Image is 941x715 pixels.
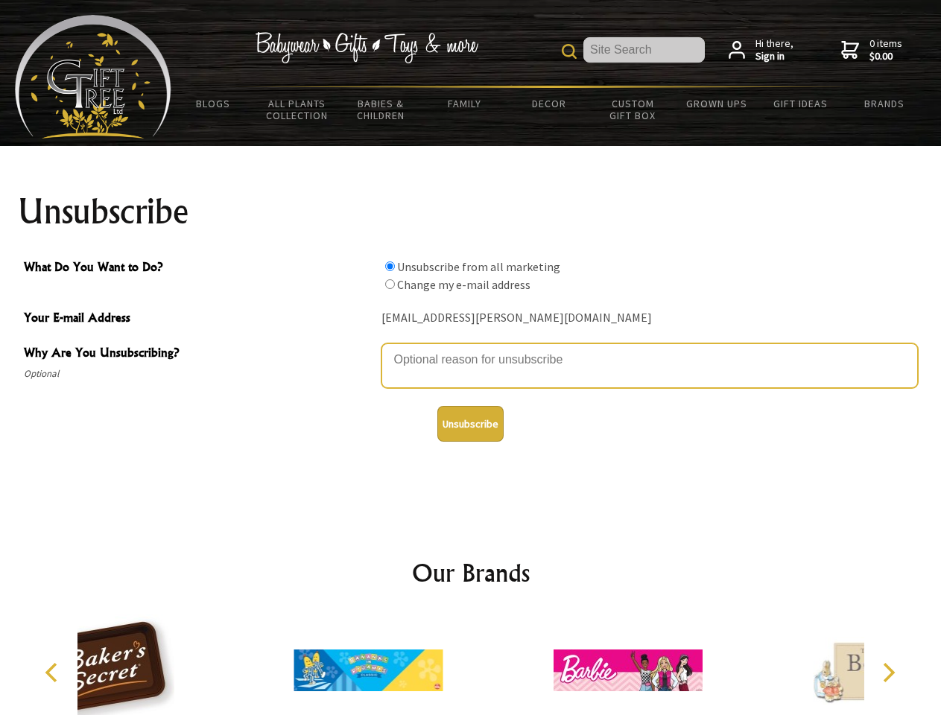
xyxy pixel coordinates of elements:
a: All Plants Collection [256,88,340,131]
a: 0 items$0.00 [841,37,902,63]
input: What Do You Want to Do? [385,279,395,289]
textarea: Why Are You Unsubscribing? [381,343,918,388]
a: Decor [507,88,591,119]
a: Family [423,88,507,119]
strong: $0.00 [869,50,902,63]
span: Your E-mail Address [24,308,374,330]
input: Site Search [583,37,705,63]
input: What Do You Want to Do? [385,261,395,271]
a: BLOGS [171,88,256,119]
span: Hi there, [755,37,793,63]
label: Change my e-mail address [397,277,530,292]
button: Next [872,656,904,689]
a: Grown Ups [674,88,758,119]
button: Previous [37,656,70,689]
img: Babyware - Gifts - Toys and more... [15,15,171,139]
a: Brands [843,88,927,119]
span: Why Are You Unsubscribing? [24,343,374,365]
a: Custom Gift Box [591,88,675,131]
a: Gift Ideas [758,88,843,119]
img: product search [562,44,577,59]
span: 0 items [869,36,902,63]
div: [EMAIL_ADDRESS][PERSON_NAME][DOMAIN_NAME] [381,307,918,330]
strong: Sign in [755,50,793,63]
label: Unsubscribe from all marketing [397,259,560,274]
img: Babywear - Gifts - Toys & more [255,32,478,63]
button: Unsubscribe [437,406,504,442]
h2: Our Brands [30,555,912,591]
span: What Do You Want to Do? [24,258,374,279]
a: Hi there,Sign in [729,37,793,63]
h1: Unsubscribe [18,194,924,229]
a: Babies & Children [339,88,423,131]
span: Optional [24,365,374,383]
